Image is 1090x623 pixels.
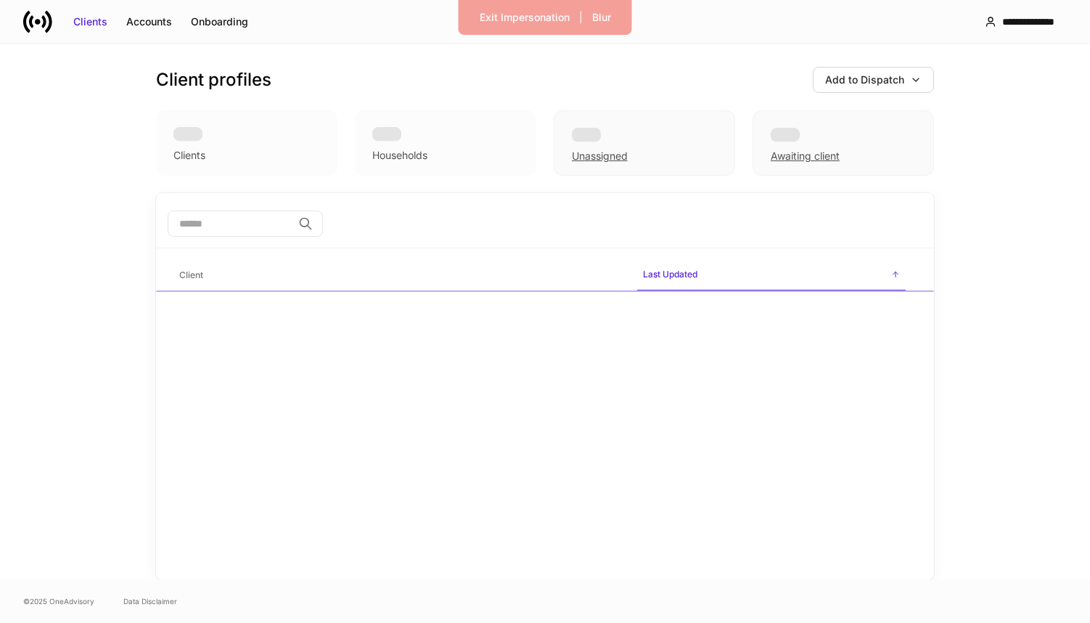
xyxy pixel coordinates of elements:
[583,6,620,29] button: Blur
[64,10,117,33] button: Clients
[480,10,570,25] div: Exit Impersonation
[554,110,735,176] div: Unassigned
[592,10,611,25] div: Blur
[372,148,427,163] div: Households
[572,149,628,163] div: Unassigned
[126,15,172,29] div: Accounts
[156,68,271,91] h3: Client profiles
[753,110,934,176] div: Awaiting client
[117,10,181,33] button: Accounts
[23,595,94,607] span: © 2025 OneAdvisory
[637,260,906,291] span: Last Updated
[813,67,934,93] button: Add to Dispatch
[123,595,177,607] a: Data Disclaimer
[643,267,697,281] h6: Last Updated
[73,15,107,29] div: Clients
[173,148,205,163] div: Clients
[173,261,626,290] span: Client
[179,268,203,282] h6: Client
[771,149,840,163] div: Awaiting client
[191,15,248,29] div: Onboarding
[470,6,579,29] button: Exit Impersonation
[181,10,258,33] button: Onboarding
[825,73,904,87] div: Add to Dispatch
